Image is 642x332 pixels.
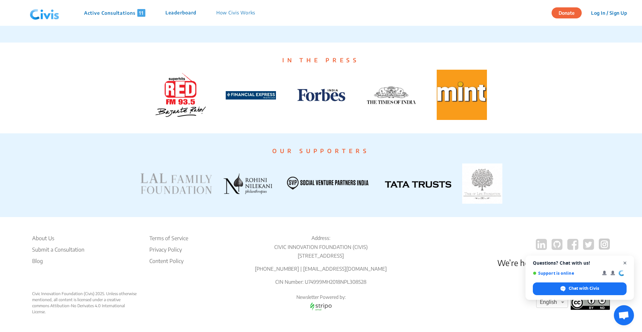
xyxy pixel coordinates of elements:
[243,234,399,242] p: Address:
[243,278,399,286] p: CIN Number: U74999MH2018NPL308528
[571,296,610,310] img: footer logo
[533,282,627,295] div: Chat with Civis
[587,8,631,18] button: Log In / Sign Up
[552,7,582,18] button: Donate
[226,91,276,99] img: Financial-Express-Logo
[533,260,627,266] span: Questions? Chat with us!
[32,234,84,242] li: About Us
[27,3,62,23] img: navlogo.png
[149,246,188,254] li: Privacy Policy
[223,173,272,194] img: ROHINI NILEKANI PHILANTHROPIES
[296,87,346,103] img: Forbes logo
[307,301,335,312] img: stripo email logo
[137,9,145,17] span: 11
[366,85,417,106] img: TOI logo
[552,9,587,16] a: Donate
[149,234,188,242] li: Terms of Service
[216,9,256,17] p: How Civis Works
[155,73,206,117] img: Red FM logo
[226,90,276,99] a: Financial-Express-Logo
[437,70,487,120] img: Mint logo
[243,243,399,251] p: CIVIC INNOVATION FOUNDATION (CIVIS)
[462,163,502,204] img: TATA TRUSTS
[243,252,399,260] p: [STREET_ADDRESS]
[165,9,196,17] p: Leaderboard
[32,246,84,254] li: Submit a Consultation
[283,173,374,194] img: SVP INDIA
[569,285,599,291] span: Chat with Civis
[243,294,399,301] p: Newsletter Powered by:
[497,257,610,269] p: We’re here to help.
[614,305,634,325] div: Open chat
[385,181,451,188] img: TATA TRUSTS
[621,259,629,267] span: Close chat
[84,9,145,17] p: Active Consultations
[533,271,597,276] span: Support is online
[32,257,84,265] a: Blog
[243,265,399,273] p: [PHONE_NUMBER] | [EMAIL_ADDRESS][DOMAIN_NAME]
[140,173,213,194] img: LAL FAMILY FOUNDATION
[32,291,138,315] div: Civic Innovation Foundation (Civis) 2025. Unless otherwise mentioned, all content is licensed und...
[149,257,188,265] li: Content Policy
